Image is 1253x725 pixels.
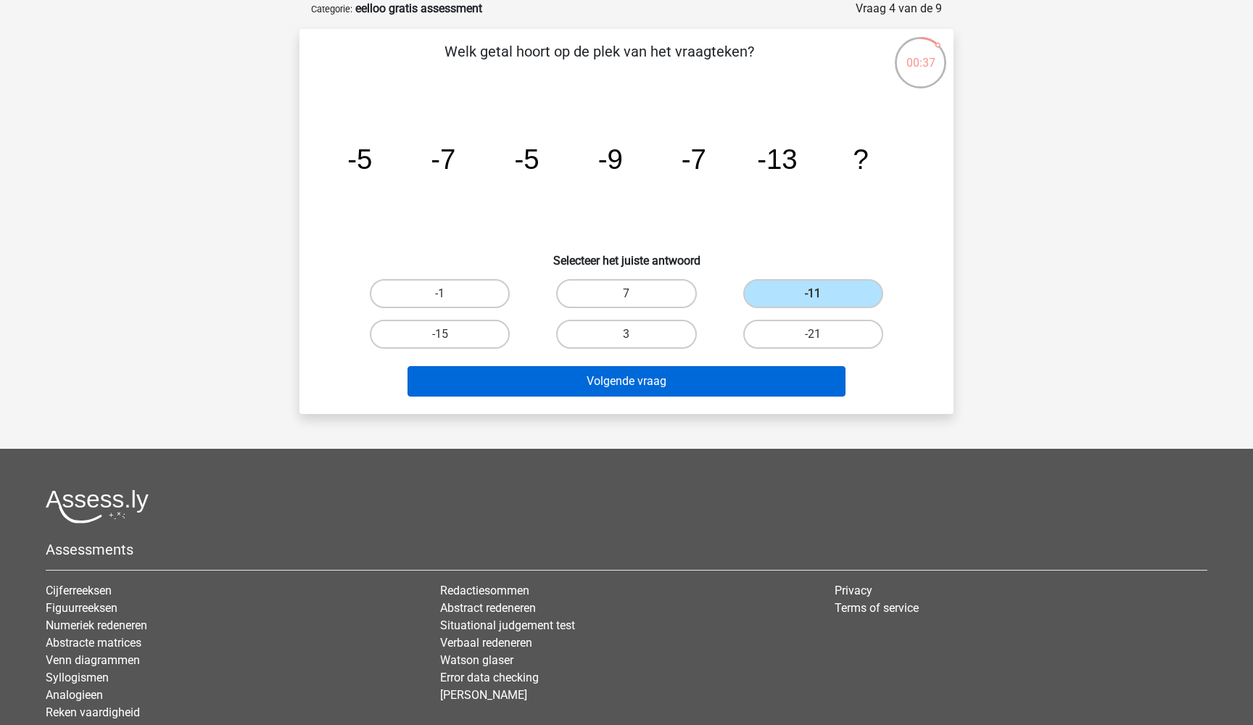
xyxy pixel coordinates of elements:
[556,320,696,349] label: 3
[440,671,539,684] a: Error data checking
[347,144,372,175] tspan: -5
[835,584,872,597] a: Privacy
[743,320,883,349] label: -21
[323,41,876,84] p: Welk getal hoort op de plek van het vraagteken?
[370,279,510,308] label: -1
[556,279,696,308] label: 7
[46,636,141,650] a: Abstracte matrices
[46,601,117,615] a: Figuurreeksen
[408,366,846,397] button: Volgende vraag
[514,144,539,175] tspan: -5
[440,584,529,597] a: Redactiesommen
[46,541,1207,558] h5: Assessments
[893,36,948,72] div: 00:37
[743,279,883,308] label: -11
[46,584,112,597] a: Cijferreeksen
[598,144,623,175] tspan: -9
[46,688,103,702] a: Analogieen
[431,144,455,175] tspan: -7
[835,601,919,615] a: Terms of service
[323,242,930,268] h6: Selecteer het juiste antwoord
[440,601,536,615] a: Abstract redeneren
[370,320,510,349] label: -15
[440,688,527,702] a: [PERSON_NAME]
[440,653,513,667] a: Watson glaser
[46,489,149,523] img: Assessly logo
[682,144,706,175] tspan: -7
[311,4,352,14] small: Categorie:
[440,636,532,650] a: Verbaal redeneren
[46,705,140,719] a: Reken vaardigheid
[46,671,109,684] a: Syllogismen
[757,144,797,175] tspan: -13
[440,618,575,632] a: Situational judgement test
[853,144,868,175] tspan: ?
[355,1,482,15] strong: eelloo gratis assessment
[46,653,140,667] a: Venn diagrammen
[46,618,147,632] a: Numeriek redeneren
